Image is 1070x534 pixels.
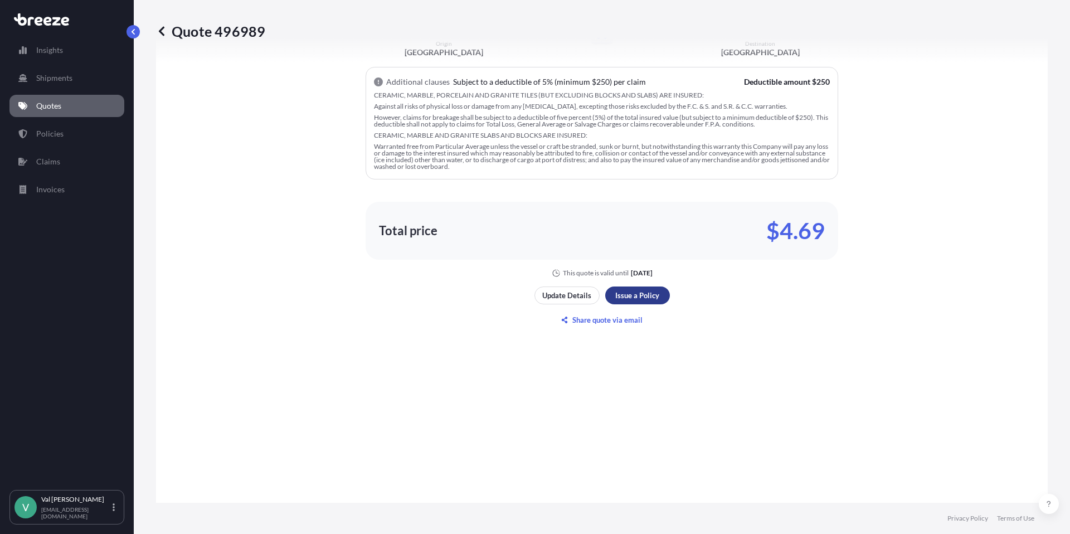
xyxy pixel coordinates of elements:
p: Quotes [36,100,61,111]
p: Issue a Policy [615,290,659,301]
p: Invoices [36,184,65,195]
p: Additional clauses [386,76,450,88]
a: Shipments [9,67,124,89]
p: [DATE] [631,269,653,278]
p: $4.69 [766,222,825,240]
span: V [22,502,29,513]
p: Share quote via email [572,314,643,326]
a: Quotes [9,95,124,117]
p: Insights [36,45,63,56]
a: Invoices [9,178,124,201]
p: Update Details [542,290,591,301]
p: Claims [36,156,60,167]
a: Claims [9,151,124,173]
p: Policies [36,128,64,139]
a: Terms of Use [997,514,1034,523]
p: [EMAIL_ADDRESS][DOMAIN_NAME] [41,506,110,520]
p: Warranted free from Particular Average unless the vessel or craft be stranded, sunk or burnt, but... [374,143,830,170]
p: CERAMIC, MARBLE, PORCELAIN AND GRANITE TILES (BUT EXCLUDING BLOCKS AND SLABS) ARE INSURED: [374,92,830,99]
a: Policies [9,123,124,145]
p: Total price [379,225,437,236]
a: Insights [9,39,124,61]
button: Issue a Policy [605,287,670,304]
p: This quote is valid until [563,269,629,278]
p: CERAMIC, MARBLE AND GRANITE SLABS AND BLOCKS ARE INSURED: [374,132,830,139]
p: Deductible amount $250 [744,76,830,88]
p: Shipments [36,72,72,84]
button: Share quote via email [534,311,670,329]
p: Quote 496989 [156,22,265,40]
a: Privacy Policy [947,514,988,523]
p: Subject to a deductible of 5% (minimum $250) per claim [453,76,646,88]
button: Update Details [534,287,600,304]
p: Val [PERSON_NAME] [41,495,110,504]
p: However, claims for breakage shall be subject to a deductible of five percent (5%) of the total i... [374,114,830,128]
p: Against all risks of physical loss or damage from any [MEDICAL_DATA], excepting those risks exclu... [374,103,830,110]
